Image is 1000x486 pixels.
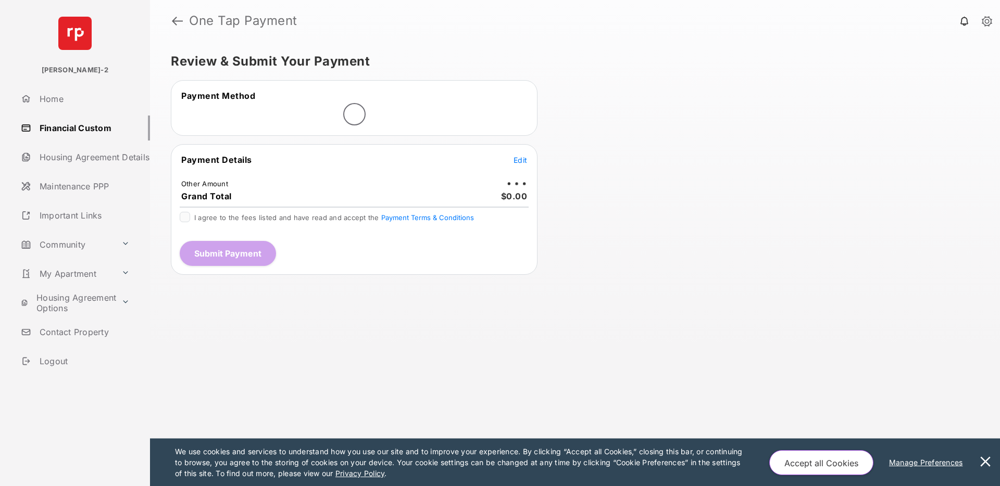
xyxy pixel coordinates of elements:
a: Contact Property [17,319,150,344]
span: Payment Details [181,155,252,165]
strong: One Tap Payment [189,15,297,27]
a: Housing Agreement Details [17,145,150,170]
a: My Apartment [17,261,117,286]
img: svg+xml;base64,PHN2ZyB4bWxucz0iaHR0cDovL3d3dy53My5vcmcvMjAwMC9zdmciIHdpZHRoPSI2NCIgaGVpZ2h0PSI2NC... [58,17,92,50]
td: Other Amount [181,179,229,188]
a: Housing Agreement Options [17,290,117,315]
p: We use cookies and services to understand how you use our site and to improve your experience. By... [175,446,747,479]
a: Maintenance PPP [17,174,150,199]
span: Edit [514,156,527,164]
span: Grand Total [181,191,232,201]
button: I agree to the fees listed and have read and accept the [381,213,474,222]
u: Manage Preferences [889,458,967,467]
span: I agree to the fees listed and have read and accept the [194,213,474,222]
span: Payment Method [181,91,255,101]
h5: Review & Submit Your Payment [171,55,971,68]
a: Financial Custom [17,116,150,140]
a: Community [17,232,117,257]
button: Edit [514,155,527,165]
u: Privacy Policy [335,469,384,478]
button: Submit Payment [180,241,276,266]
span: $0.00 [501,191,528,201]
button: Accept all Cookies [769,450,873,475]
p: [PERSON_NAME]-2 [42,65,108,75]
a: Important Links [17,203,134,228]
a: Logout [17,349,150,374]
a: Home [17,86,150,111]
